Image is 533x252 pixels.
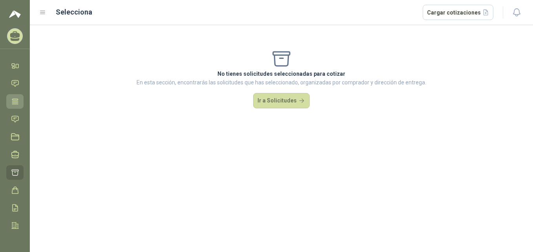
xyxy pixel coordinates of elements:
p: No tienes solicitudes seleccionadas para cotizar [137,69,426,78]
button: Cargar cotizaciones [423,5,494,20]
img: Logo peakr [9,9,21,19]
h2: Selecciona [56,7,92,18]
button: Ir a Solicitudes [253,93,310,109]
p: En esta sección, encontrarás las solicitudes que has seleccionado, organizadas por comprador y di... [137,78,426,87]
